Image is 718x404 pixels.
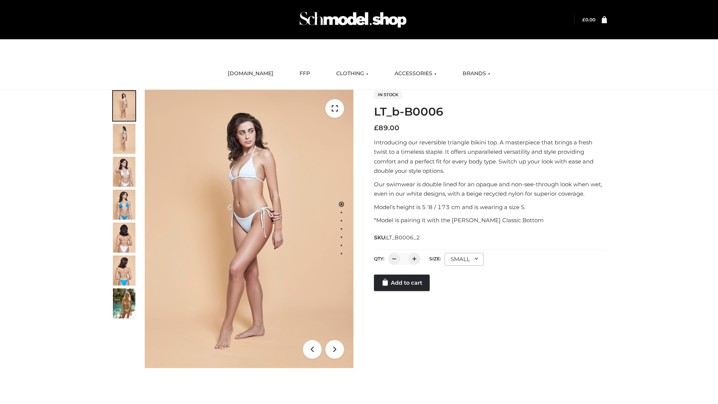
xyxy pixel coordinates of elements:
[113,255,135,285] img: ArielClassicBikiniTop_CloudNine_AzureSky_OW114ECO_8-scaled.jpg
[145,90,353,368] img: LT_b-B0006
[113,223,135,252] img: ArielClassicBikiniTop_CloudNine_AzureSky_OW114ECO_7-scaled.jpg
[389,65,442,82] a: ACCESSORIES
[374,124,378,132] span: £
[331,65,374,82] a: CLOTHING
[429,256,441,261] label: Size:
[113,124,135,154] img: ArielClassicBikiniTop_CloudNine_AzureSky_OW114ECO_2-scaled.jpg
[386,234,420,241] span: LT_B0006_2
[582,17,595,22] a: £0.00
[113,288,135,318] img: Arieltop_CloudNine_AzureSky2.jpg
[374,202,607,212] p: Model’s height is 5 ‘8 / 173 cm and is wearing a size S.
[374,138,607,176] p: Introducing our reversible triangle bikini top. A masterpiece that brings a fresh twist to a time...
[113,190,135,220] img: ArielClassicBikiniTop_CloudNine_AzureSky_OW114ECO_4-scaled.jpg
[374,275,430,291] a: Add to cart
[445,253,484,266] div: SMALL
[374,215,607,225] p: *Model is pairing it with the [PERSON_NAME] Classic Bottom
[294,65,316,82] a: FFP
[297,5,409,34] img: Schmodel Admin 964
[457,65,496,82] a: BRANDS
[582,17,595,22] bdi: 0.00
[374,124,399,132] bdi: 89.00
[374,105,607,119] h1: LT_b-B0006
[113,91,135,121] img: ArielClassicBikiniTop_CloudNine_AzureSky_OW114ECO_1-scaled.jpg
[374,233,421,242] span: SKU:
[374,90,402,99] span: In stock
[374,180,607,199] p: Our swimwear is double lined for an opaque and non-see-through look when wet, even in our white d...
[222,65,279,82] a: [DOMAIN_NAME]
[374,256,384,261] label: QTY:
[113,157,135,187] img: ArielClassicBikiniTop_CloudNine_AzureSky_OW114ECO_3-scaled.jpg
[582,17,585,22] span: £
